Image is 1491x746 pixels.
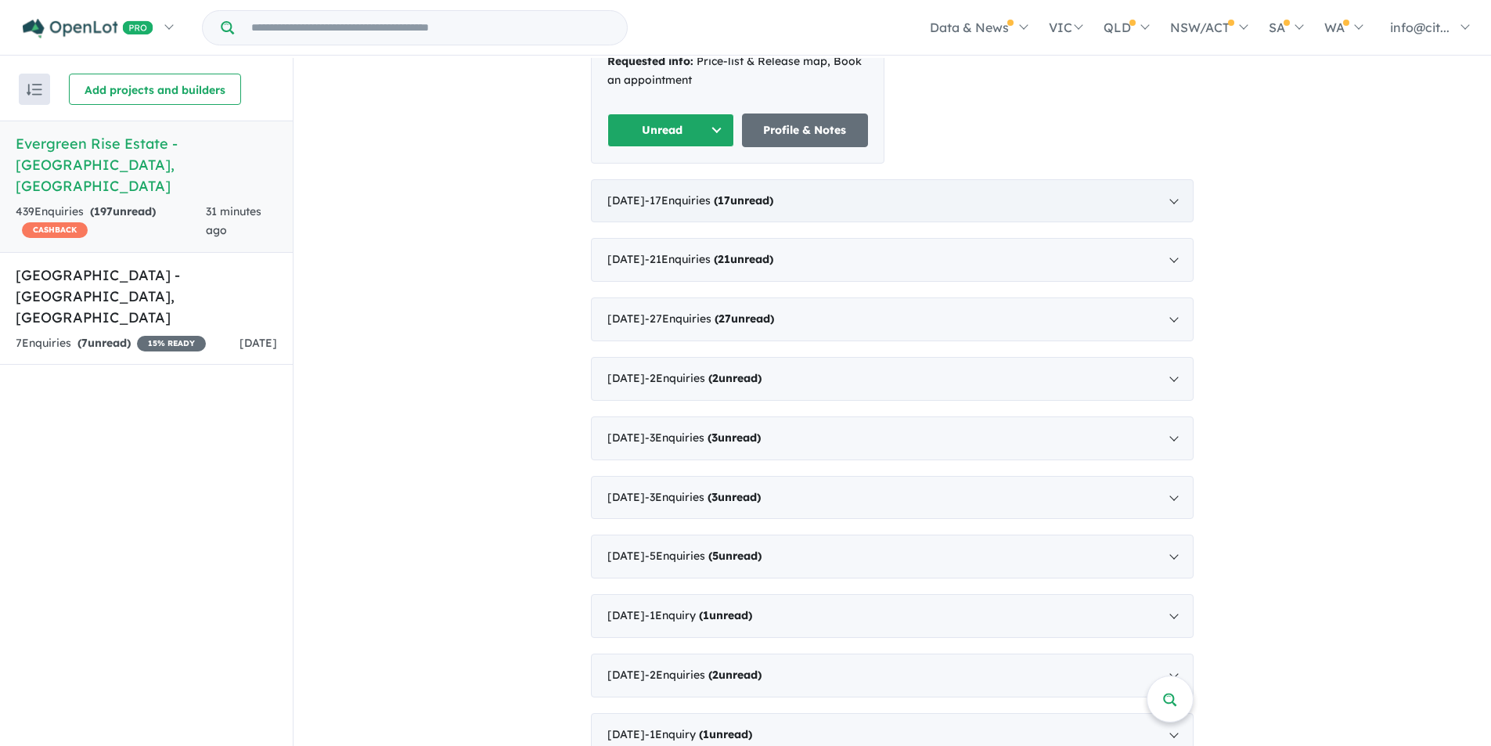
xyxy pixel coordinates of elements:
[591,416,1194,460] div: [DATE]
[591,535,1194,578] div: [DATE]
[237,11,624,45] input: Try estate name, suburb, builder or developer
[711,431,718,445] span: 3
[607,52,868,90] div: Price-list & Release map, Book an appointment
[591,654,1194,697] div: [DATE]
[81,336,88,350] span: 7
[16,133,277,196] h5: Evergreen Rise Estate - [GEOGRAPHIC_DATA] , [GEOGRAPHIC_DATA]
[607,114,734,147] button: Unread
[645,608,752,622] span: - 1 Enquir y
[712,549,718,563] span: 5
[711,490,718,504] span: 3
[645,490,761,504] span: - 3 Enquir ies
[16,265,277,328] h5: [GEOGRAPHIC_DATA] - [GEOGRAPHIC_DATA] , [GEOGRAPHIC_DATA]
[718,252,730,266] span: 21
[206,204,261,237] span: 31 minutes ago
[742,114,869,147] a: Profile & Notes
[16,334,206,353] div: 7 Enquir ies
[239,336,277,350] span: [DATE]
[645,727,752,741] span: - 1 Enquir y
[703,608,709,622] span: 1
[718,312,731,326] span: 27
[591,297,1194,341] div: [DATE]
[645,549,762,563] span: - 5 Enquir ies
[591,179,1194,223] div: [DATE]
[718,193,730,207] span: 17
[23,19,153,38] img: Openlot PRO Logo White
[712,371,718,385] span: 2
[645,431,761,445] span: - 3 Enquir ies
[708,431,761,445] strong: ( unread)
[591,357,1194,401] div: [DATE]
[69,74,241,105] button: Add projects and builders
[137,336,206,351] span: 15 % READY
[708,668,762,682] strong: ( unread)
[708,371,762,385] strong: ( unread)
[591,594,1194,638] div: [DATE]
[591,476,1194,520] div: [DATE]
[16,203,206,240] div: 439 Enquir ies
[645,371,762,385] span: - 2 Enquir ies
[645,252,773,266] span: - 21 Enquir ies
[715,312,774,326] strong: ( unread)
[699,727,752,741] strong: ( unread)
[699,608,752,622] strong: ( unread)
[645,668,762,682] span: - 2 Enquir ies
[714,193,773,207] strong: ( unread)
[77,336,131,350] strong: ( unread)
[22,222,88,238] span: CASHBACK
[708,490,761,504] strong: ( unread)
[714,252,773,266] strong: ( unread)
[645,312,774,326] span: - 27 Enquir ies
[1390,20,1450,35] span: info@cit...
[708,549,762,563] strong: ( unread)
[90,204,156,218] strong: ( unread)
[703,727,709,741] span: 1
[27,84,42,96] img: sort.svg
[607,54,693,68] strong: Requested info:
[712,668,718,682] span: 2
[591,238,1194,282] div: [DATE]
[94,204,113,218] span: 197
[645,193,773,207] span: - 17 Enquir ies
